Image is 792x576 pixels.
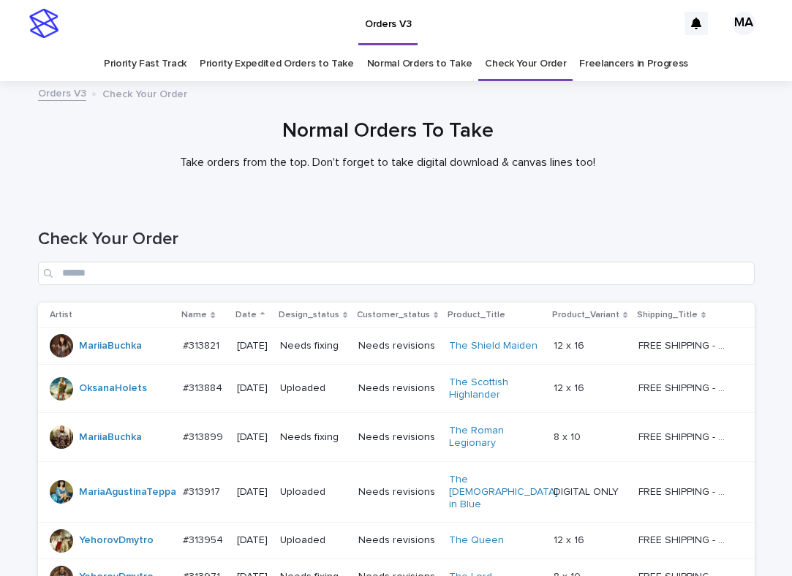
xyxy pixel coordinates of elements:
[38,523,755,559] tr: YehorovDmytro #313954#313954 [DATE]UploadedNeeds revisionsThe Queen 12 x 1612 x 16 FREE SHIPPING ...
[554,531,587,547] p: 12 x 16
[449,340,538,352] a: The Shield Maiden
[280,534,347,547] p: Uploaded
[358,431,437,444] p: Needs revisions
[200,47,354,81] a: Priority Expedited Orders to Take
[183,337,222,352] p: #313821
[79,431,142,444] a: MariiaBuchka
[358,486,437,499] p: Needs revisions
[638,428,733,444] p: FREE SHIPPING - preview in 1-2 business days, after your approval delivery will take 5-10 b.d.
[280,340,347,352] p: Needs fixing
[95,156,680,170] p: Take orders from the top. Don't forget to take digital download & canvas lines too!
[237,534,268,547] p: [DATE]
[449,376,540,401] a: The Scottish Highlander
[79,340,142,352] a: MariiaBuchka
[638,379,733,395] p: FREE SHIPPING - preview in 1-2 business days, after your approval delivery will take 5-10 b.d.
[638,531,733,547] p: FREE SHIPPING - preview in 1-2 business days, after your approval delivery will take 5-10 b.d.
[358,534,437,547] p: Needs revisions
[449,474,558,510] a: The [DEMOGRAPHIC_DATA] in Blue
[29,9,59,38] img: stacker-logo-s-only.png
[280,431,347,444] p: Needs fixing
[367,47,472,81] a: Normal Orders to Take
[79,382,147,395] a: OksanaHolets
[358,340,437,352] p: Needs revisions
[637,307,698,323] p: Shipping_Title
[183,531,226,547] p: #313954
[280,486,347,499] p: Uploaded
[38,229,755,250] h1: Check Your Order
[38,262,755,285] input: Search
[732,12,755,35] div: MA
[183,483,223,499] p: #313917
[183,428,226,444] p: #313899
[235,307,257,323] p: Date
[237,340,268,352] p: [DATE]
[50,307,72,323] p: Artist
[638,337,733,352] p: FREE SHIPPING - preview in 1-2 business days, after your approval delivery will take 5-10 b.d.
[38,327,755,364] tr: MariiaBuchka #313821#313821 [DATE]Needs fixingNeeds revisionsThe Shield Maiden 12 x 1612 x 16 FRE...
[449,425,540,450] a: The Roman Legionary
[554,379,587,395] p: 12 x 16
[79,534,154,547] a: YehorovDmytro
[358,382,437,395] p: Needs revisions
[554,428,584,444] p: 8 x 10
[181,307,207,323] p: Name
[554,337,587,352] p: 12 x 16
[183,379,225,395] p: #313884
[38,461,755,522] tr: MariaAgustinaTeppa #313917#313917 [DATE]UploadedNeeds revisionsThe [DEMOGRAPHIC_DATA] in Blue DIG...
[104,47,186,81] a: Priority Fast Track
[237,431,268,444] p: [DATE]
[552,307,619,323] p: Product_Variant
[448,307,505,323] p: Product_Title
[102,85,187,101] p: Check Your Order
[38,84,86,101] a: Orders V3
[638,483,733,499] p: FREE SHIPPING - preview in 1-2 business days, after your approval delivery will take 5-10 b.d.
[485,47,566,81] a: Check Your Order
[29,119,746,144] h1: Normal Orders To Take
[38,364,755,413] tr: OksanaHolets #313884#313884 [DATE]UploadedNeeds revisionsThe Scottish Highlander 12 x 1612 x 16 F...
[237,486,268,499] p: [DATE]
[449,534,504,547] a: The Queen
[38,413,755,462] tr: MariiaBuchka #313899#313899 [DATE]Needs fixingNeeds revisionsThe Roman Legionary 8 x 108 x 10 FRE...
[579,47,688,81] a: Freelancers in Progress
[279,307,339,323] p: Design_status
[554,483,622,499] p: DIGITAL ONLY
[79,486,176,499] a: MariaAgustinaTeppa
[357,307,430,323] p: Customer_status
[237,382,268,395] p: [DATE]
[280,382,347,395] p: Uploaded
